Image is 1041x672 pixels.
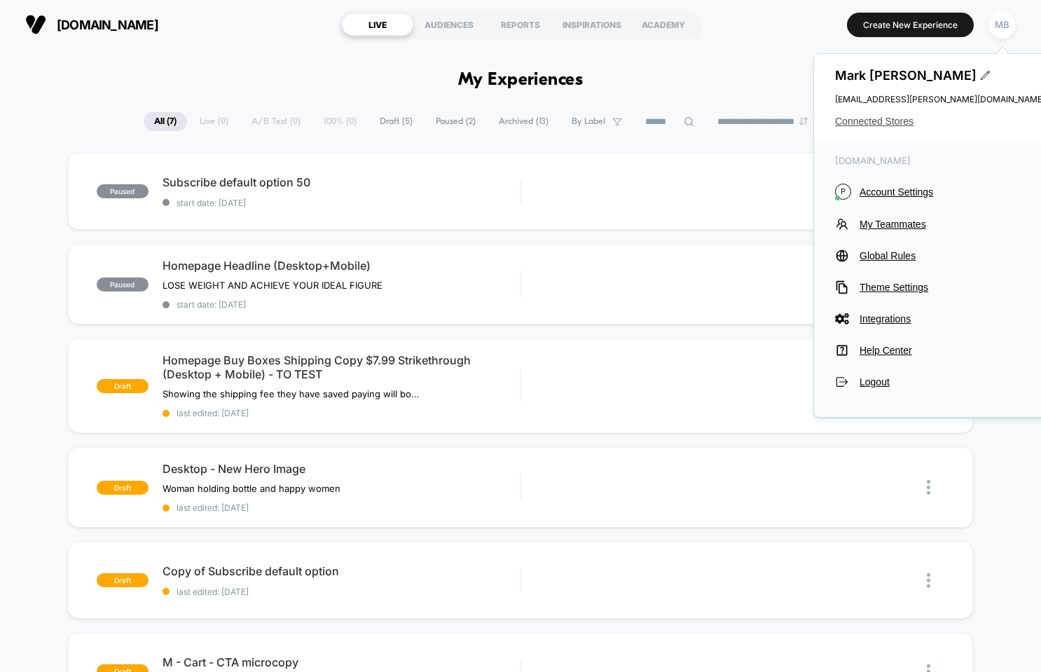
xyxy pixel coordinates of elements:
[556,13,628,36] div: INSPIRATIONS
[144,112,187,131] span: All ( 7 )
[163,655,520,669] span: M - Cart - CTA microcopy
[97,184,149,198] span: paused
[163,462,520,476] span: Desktop - New Hero Image
[163,299,520,310] span: start date: [DATE]
[97,379,149,393] span: draft
[163,353,520,381] span: Homepage Buy Boxes Shipping Copy $7.99 Strikethrough (Desktop + Mobile) - TO TEST
[163,388,422,399] span: Showing the shipping fee they have saved paying will boost RPS
[488,112,559,131] span: Archived ( 13 )
[847,13,974,37] button: Create New Experience
[163,564,520,578] span: Copy of Subscribe default option
[97,277,149,292] span: paused
[485,13,556,36] div: REPORTS
[25,14,46,35] img: Visually logo
[628,13,699,36] div: ACADEMY
[927,480,930,495] img: close
[163,587,520,597] span: last edited: [DATE]
[835,184,851,200] i: P
[799,117,808,125] img: end
[97,481,149,495] span: draft
[163,502,520,513] span: last edited: [DATE]
[163,483,340,494] span: Woman holding bottle and happy women
[97,573,149,587] span: draft
[458,70,584,90] h1: My Experiences
[572,116,605,127] span: By Label
[163,408,520,418] span: last edited: [DATE]
[163,259,520,273] span: Homepage Headline (Desktop+Mobile)
[163,198,520,208] span: start date: [DATE]
[988,11,1016,39] div: MB
[163,280,382,291] span: LOSE WEIGHT AND ACHIEVE YOUR IDEAL FIGURE
[413,13,485,36] div: AUDIENCES
[984,11,1020,39] button: MB
[163,175,520,189] span: Subscribe default option 50
[57,18,158,32] span: [DOMAIN_NAME]
[342,13,413,36] div: LIVE
[927,573,930,588] img: close
[21,13,163,36] button: [DOMAIN_NAME]
[369,112,423,131] span: Draft ( 5 )
[425,112,486,131] span: Paused ( 2 )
